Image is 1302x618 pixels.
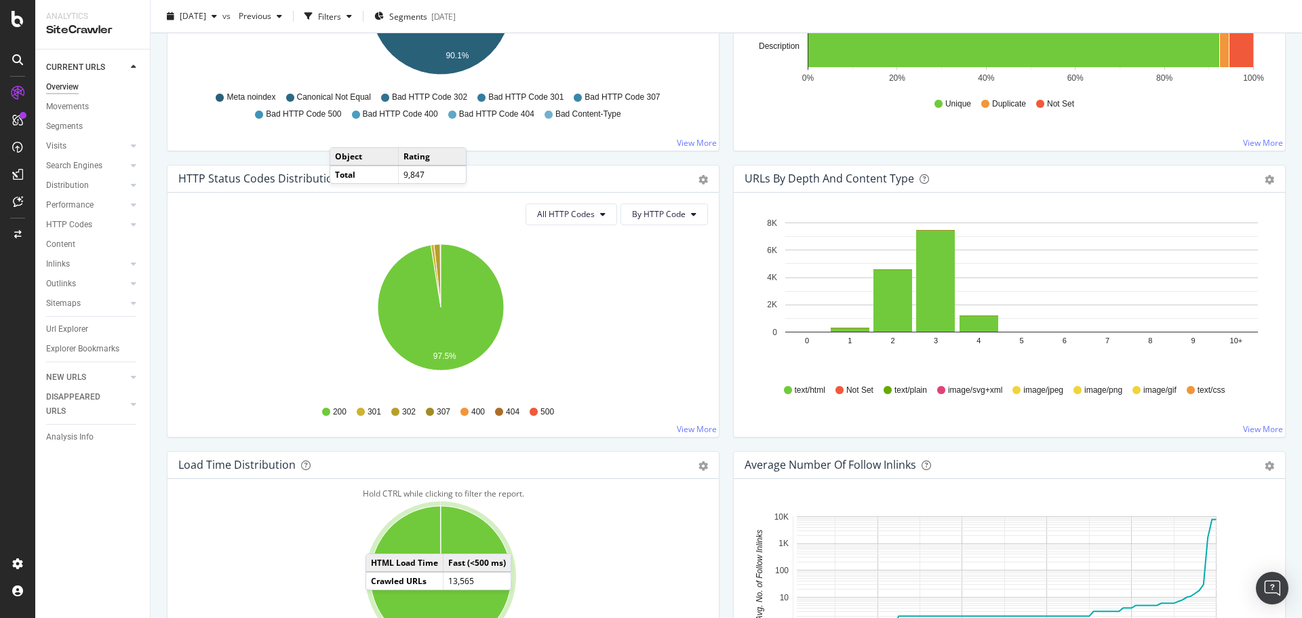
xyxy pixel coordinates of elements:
[46,178,127,193] a: Distribution
[178,172,340,185] div: HTTP Status Codes Distribution
[330,148,399,166] td: Object
[46,277,127,291] a: Outlinks
[431,10,456,22] div: [DATE]
[1265,461,1274,471] div: gear
[46,257,127,271] a: Inlinks
[46,430,140,444] a: Analysis Info
[46,430,94,444] div: Analysis Info
[333,406,347,418] span: 200
[555,109,621,120] span: Bad Content-Type
[945,98,971,110] span: Unique
[46,119,140,134] a: Segments
[992,98,1026,110] span: Duplicate
[805,336,809,345] text: 0
[233,10,271,22] span: Previous
[46,80,140,94] a: Overview
[1198,385,1225,396] span: text/css
[698,175,708,185] div: gear
[399,166,466,183] td: 9,847
[1143,385,1177,396] span: image/gif
[46,218,92,232] div: HTTP Codes
[46,277,76,291] div: Outlinks
[1063,336,1067,345] text: 6
[1191,336,1196,345] text: 9
[1243,137,1283,149] a: View More
[978,73,994,83] text: 40%
[459,109,534,120] span: Bad HTTP Code 404
[389,10,427,22] span: Segments
[46,198,94,212] div: Performance
[46,322,88,336] div: Url Explorer
[1023,385,1063,396] span: image/jpeg
[894,385,927,396] span: text/plain
[506,406,519,418] span: 404
[178,458,296,471] div: Load Time Distribution
[437,406,450,418] span: 307
[46,342,119,356] div: Explorer Bookmarks
[46,80,79,94] div: Overview
[366,572,443,590] td: Crawled URLs
[46,257,70,271] div: Inlinks
[1105,336,1109,345] text: 7
[369,5,461,27] button: Segments[DATE]
[526,204,617,225] button: All HTTP Codes
[402,406,416,418] span: 302
[767,273,777,282] text: 4K
[46,100,89,114] div: Movements
[795,385,825,396] span: text/html
[772,328,777,337] text: 0
[1019,336,1023,345] text: 5
[46,390,127,419] a: DISAPPEARED URLS
[774,512,789,522] text: 10K
[677,423,717,435] a: View More
[745,172,914,185] div: URLs by Depth and Content Type
[226,92,275,103] span: Meta noindex
[759,41,800,51] text: Description
[392,92,467,103] span: Bad HTTP Code 302
[540,406,554,418] span: 500
[46,139,127,153] a: Visits
[46,390,115,419] div: DISAPPEARED URLS
[46,296,81,311] div: Sitemaps
[1230,336,1243,345] text: 10+
[46,218,127,232] a: HTTP Codes
[1243,423,1283,435] a: View More
[297,92,371,103] span: Canonical Not Equal
[1256,572,1288,604] div: Open Intercom Messenger
[891,336,895,345] text: 2
[46,159,127,173] a: Search Engines
[1084,385,1122,396] span: image/png
[745,214,1269,372] svg: A chart.
[1243,73,1264,83] text: 100%
[677,137,717,149] a: View More
[620,204,708,225] button: By HTTP Code
[399,148,466,166] td: Rating
[46,322,140,336] a: Url Explorer
[178,236,703,393] svg: A chart.
[802,73,814,83] text: 0%
[266,109,341,120] span: Bad HTTP Code 500
[1047,98,1074,110] span: Not Set
[767,246,777,255] text: 6K
[780,593,789,602] text: 10
[934,336,938,345] text: 3
[698,461,708,471] div: gear
[846,385,873,396] span: Not Set
[1148,336,1152,345] text: 8
[46,198,127,212] a: Performance
[363,109,438,120] span: Bad HTTP Code 400
[46,11,139,22] div: Analytics
[46,60,105,75] div: CURRENT URLS
[1265,175,1274,185] div: gear
[848,336,852,345] text: 1
[767,218,777,228] text: 8K
[471,406,485,418] span: 400
[46,178,89,193] div: Distribution
[443,554,511,572] td: Fast (<500 ms)
[585,92,660,103] span: Bad HTTP Code 307
[46,237,75,252] div: Content
[775,566,789,575] text: 100
[46,159,102,173] div: Search Engines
